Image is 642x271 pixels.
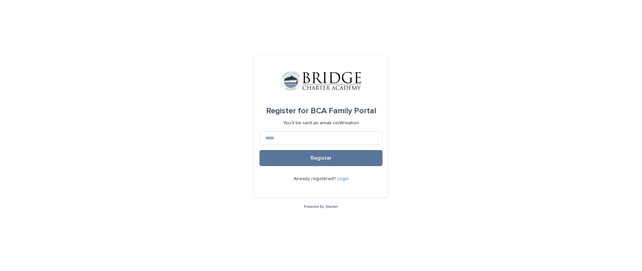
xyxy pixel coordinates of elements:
[266,102,376,120] div: BCA Family Portal
[337,176,349,181] a: Login
[283,120,359,126] p: You'll be sent an email confirmation
[294,176,337,181] span: Already registered?
[304,205,338,209] a: Powered By Stacker
[311,155,332,161] span: Register
[259,150,383,166] button: Register
[281,71,361,91] img: V1C1m3IdTEidaUdm9Hs0
[266,107,309,115] span: Register for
